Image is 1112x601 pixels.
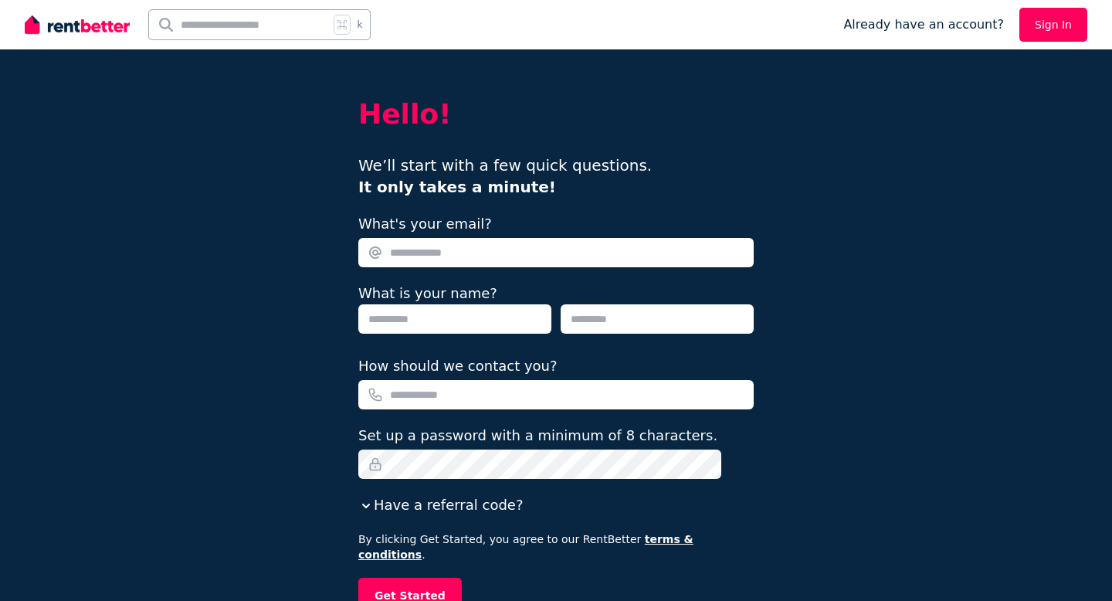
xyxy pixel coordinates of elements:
span: k [357,19,362,31]
h2: Hello! [358,99,754,130]
span: We’ll start with a few quick questions. [358,156,652,196]
span: Already have an account? [843,15,1004,34]
label: How should we contact you? [358,355,558,377]
a: Sign In [1019,8,1087,42]
label: What's your email? [358,213,492,235]
label: Set up a password with a minimum of 8 characters. [358,425,717,447]
button: Have a referral code? [358,494,523,516]
b: It only takes a minute! [358,178,556,196]
p: By clicking Get Started, you agree to our RentBetter . [358,531,754,562]
label: What is your name? [358,285,497,301]
img: RentBetter [25,13,130,36]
